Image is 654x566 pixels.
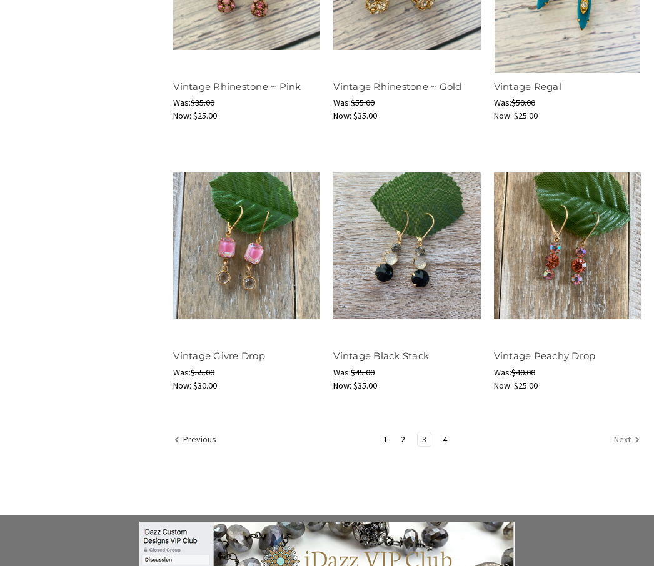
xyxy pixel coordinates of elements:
span: Now: [173,380,191,391]
span: $35.00 [353,380,377,391]
a: Page 2 of 4 [396,432,410,446]
div: Was: [173,96,320,109]
a: Page 3 of 4 [418,432,431,446]
div: Was: [494,96,641,109]
a: Vintage Givre Drop [173,350,265,362]
nav: pagination [173,432,641,449]
img: Vintage Black Stack [333,172,480,319]
a: Vintage Peachy Drop [494,149,641,342]
span: Now: [333,380,351,391]
div: Was: [494,366,641,379]
span: Now: [173,110,191,121]
img: Vintage Givre Drop [173,172,320,319]
a: Vintage Peachy Drop [494,350,596,362]
div: Was: [333,366,480,379]
span: $40.00 [511,367,535,378]
span: $25.00 [514,380,538,391]
span: Now: [494,380,512,391]
a: Vintage Rhinestone ~ Gold [333,81,461,92]
span: $55.00 [351,97,375,108]
span: $35.00 [353,110,377,121]
img: Vintage Peachy Drop [494,172,641,319]
a: Next [610,432,640,449]
span: $25.00 [514,110,538,121]
div: Was: [333,96,480,109]
a: Vintage Givre Drop [173,149,320,342]
span: $50.00 [511,97,535,108]
a: Vintage Black Stack [333,149,480,342]
a: Page 1 of 4 [379,432,392,446]
span: $25.00 [193,110,217,121]
a: Page 4 of 4 [438,432,451,446]
span: $45.00 [351,367,375,378]
span: $55.00 [191,367,214,378]
a: Vintage Rhinestone ~ Pink [173,81,301,92]
span: $30.00 [193,380,217,391]
span: $35.00 [191,97,214,108]
a: Vintage Regal [494,81,561,92]
span: Now: [494,110,512,121]
a: Vintage Black Stack [333,350,429,362]
span: Now: [333,110,351,121]
a: Previous [174,432,221,449]
div: Was: [173,366,320,379]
